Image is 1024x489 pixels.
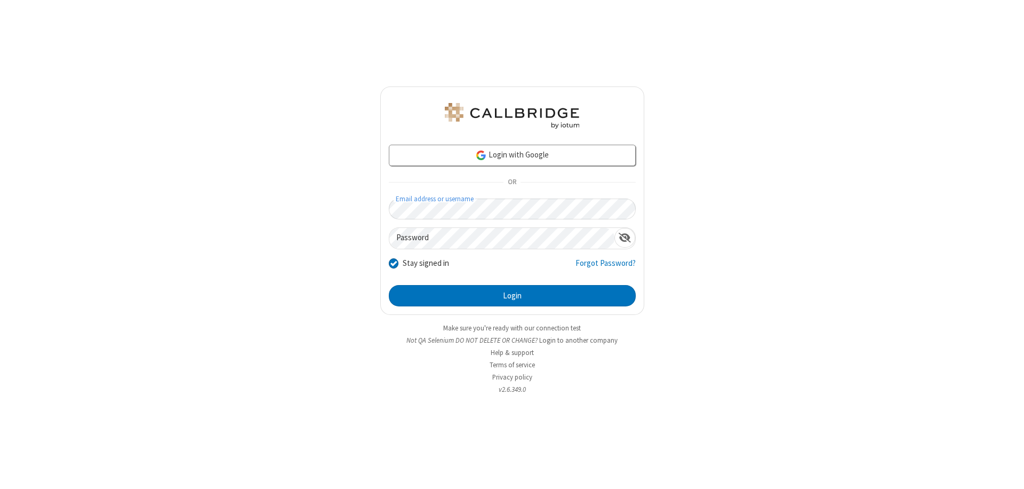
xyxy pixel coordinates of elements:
span: OR [503,175,521,190]
div: Show password [614,228,635,248]
input: Password [389,228,614,249]
a: Privacy policy [492,373,532,382]
a: Help & support [491,348,534,357]
li: v2.6.349.0 [380,384,644,395]
button: Login to another company [539,335,618,345]
a: Terms of service [490,360,535,369]
label: Stay signed in [403,257,449,270]
a: Make sure you're ready with our connection test [443,324,581,333]
a: Forgot Password? [575,257,636,278]
img: google-icon.png [475,149,487,161]
input: Email address or username [389,199,636,219]
img: QA Selenium DO NOT DELETE OR CHANGE [443,103,581,129]
li: Not QA Selenium DO NOT DELETE OR CHANGE? [380,335,644,345]
a: Login with Google [389,145,636,166]
iframe: Chat [997,461,1016,482]
button: Login [389,285,636,306]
